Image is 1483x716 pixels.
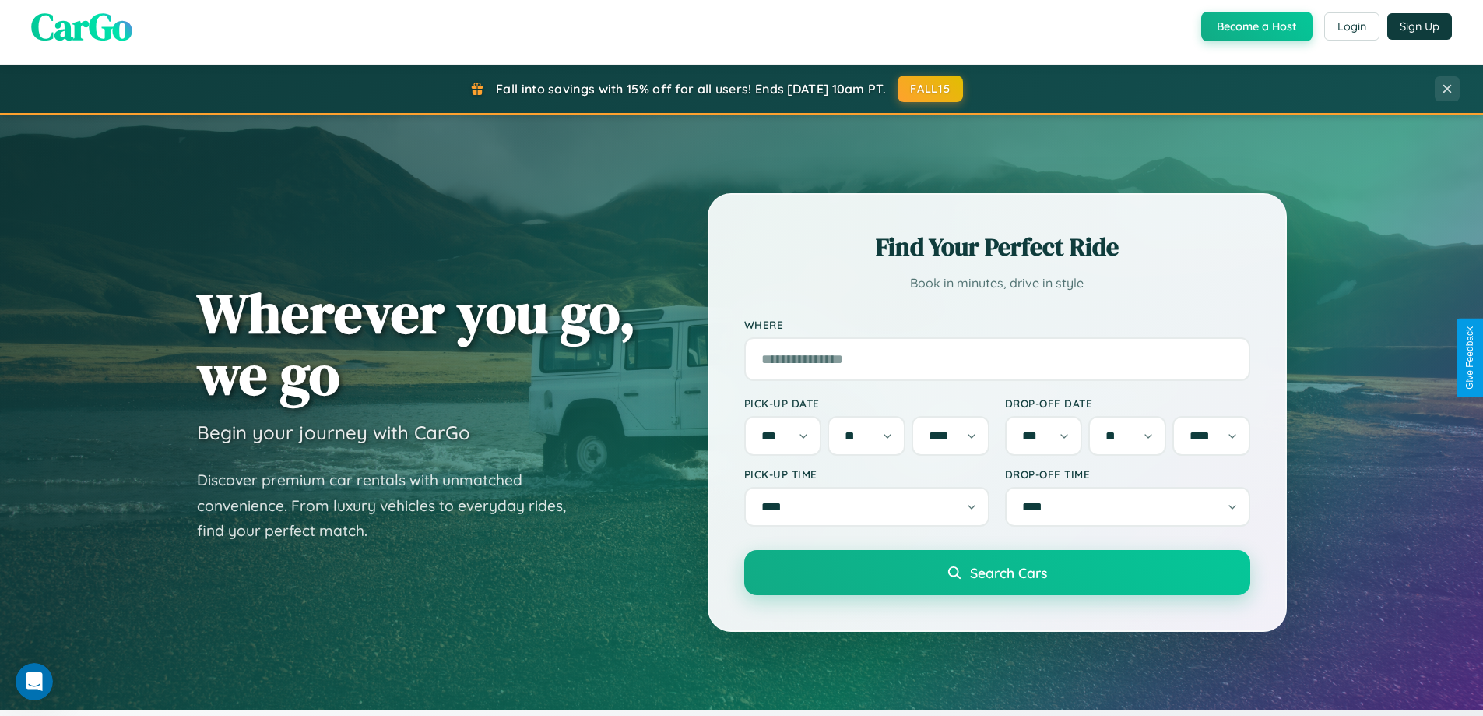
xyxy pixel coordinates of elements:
button: FALL15 [898,76,963,102]
iframe: Intercom live chat [16,663,53,700]
label: Pick-up Time [744,467,989,481]
label: Pick-up Date [744,397,989,410]
h2: Find Your Perfect Ride [744,230,1250,264]
span: Search Cars [970,564,1047,581]
label: Drop-off Date [1005,397,1250,410]
h3: Begin your journey with CarGo [197,421,470,444]
span: Fall into savings with 15% off for all users! Ends [DATE] 10am PT. [496,81,886,97]
button: Login [1324,12,1379,41]
p: Book in minutes, drive in style [744,272,1250,295]
span: CarGo [31,1,132,52]
h1: Wherever you go, we go [197,282,636,405]
div: Give Feedback [1464,326,1475,390]
label: Where [744,318,1250,331]
label: Drop-off Time [1005,467,1250,481]
button: Become a Host [1201,12,1313,41]
button: Search Cars [744,550,1250,595]
button: Sign Up [1387,13,1452,40]
p: Discover premium car rentals with unmatched convenience. From luxury vehicles to everyday rides, ... [197,467,586,544]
